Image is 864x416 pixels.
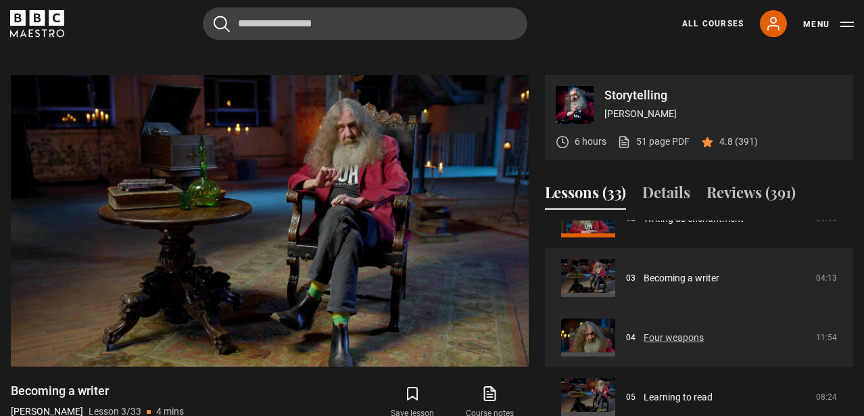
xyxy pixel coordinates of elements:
a: All Courses [682,18,744,30]
a: Writing as enchantment [644,212,744,226]
button: Details [642,181,690,210]
input: Search [203,7,527,40]
button: Lessons (33) [545,181,626,210]
a: 51 page PDF [617,135,690,149]
a: Four weapons [644,331,704,345]
p: 6 hours [575,135,606,149]
video-js: Video Player [11,75,529,367]
button: Submit the search query [214,16,230,32]
p: 4.8 (391) [719,135,758,149]
a: Learning to read [644,390,713,405]
h1: Becoming a writer [11,383,184,399]
p: Storytelling [604,89,842,101]
p: [PERSON_NAME] [604,107,842,121]
button: Toggle navigation [803,18,854,31]
svg: BBC Maestro [10,10,64,37]
button: Reviews (391) [706,181,796,210]
a: Becoming a writer [644,271,719,285]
